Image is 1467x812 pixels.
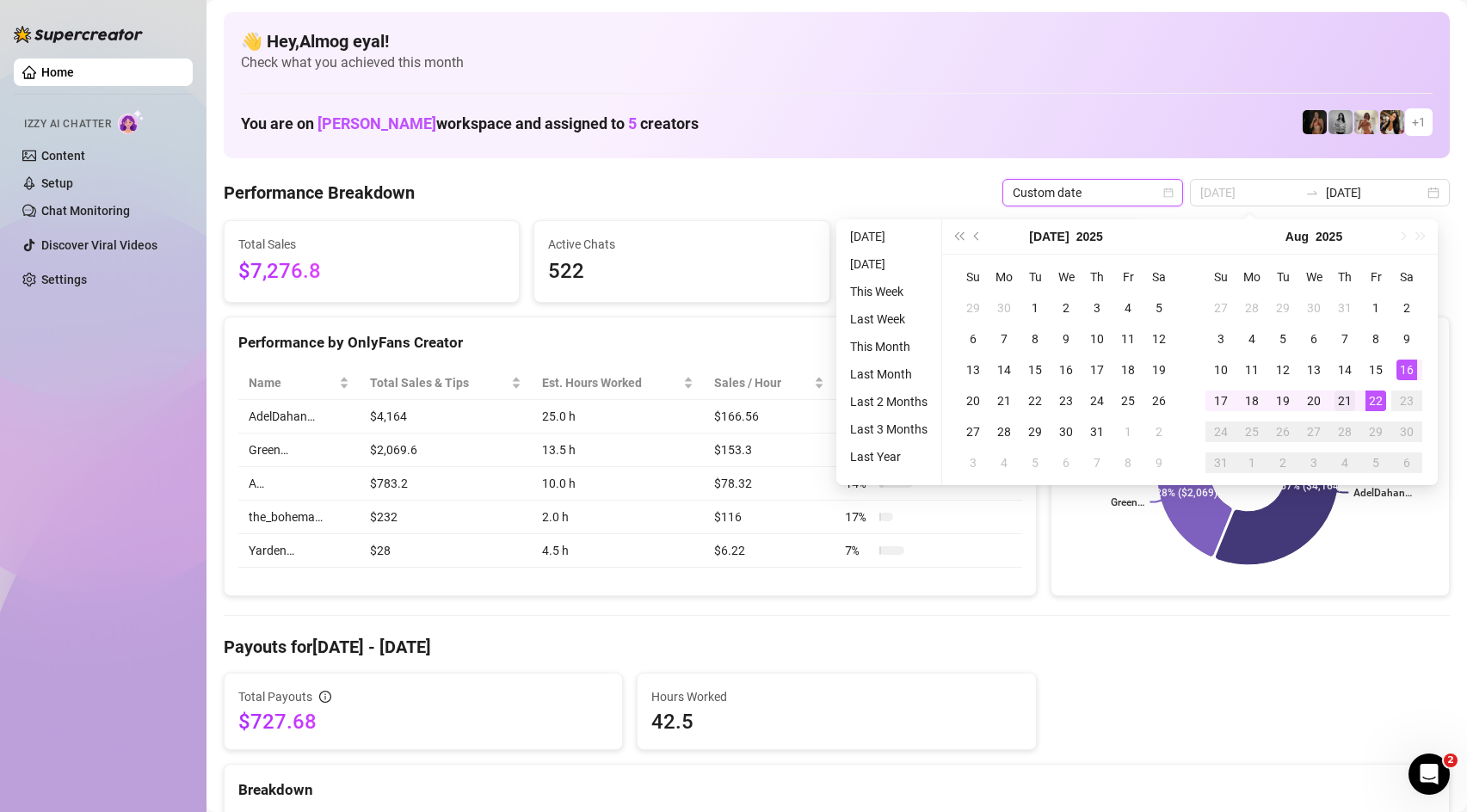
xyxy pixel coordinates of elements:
div: 5 [1025,452,1045,473]
td: 2025-08-06 [1298,323,1329,354]
a: Setup [41,176,73,190]
div: 30 [1056,421,1076,442]
td: 2025-09-01 [1236,447,1267,478]
td: 2025-07-26 [1143,385,1174,416]
div: Performance by OnlyFans Creator [238,331,1022,354]
div: 7 [1334,329,1355,349]
td: 2025-08-23 [1391,385,1422,416]
td: 2025-07-10 [1082,323,1113,354]
td: 2025-08-05 [1267,323,1298,354]
td: 2025-08-15 [1360,354,1391,385]
li: Last 3 Months [843,419,934,440]
div: 11 [1118,329,1138,349]
th: We [1298,261,1329,292]
th: Su [958,261,989,292]
th: Total Sales & Tips [360,366,531,400]
td: 2025-07-31 [1329,292,1360,323]
th: Th [1329,261,1360,292]
div: 26 [1149,391,1169,411]
td: 2025-06-29 [958,292,989,323]
th: Tu [1267,261,1298,292]
td: 2025-07-30 [1298,292,1329,323]
div: 12 [1149,329,1169,349]
span: 17 % [845,507,872,526]
td: 2025-09-06 [1391,447,1422,478]
td: 10.0 h [532,467,705,501]
div: 6 [963,329,983,349]
td: 2025-07-17 [1082,354,1113,385]
td: 2025-09-03 [1298,447,1329,478]
div: 27 [1211,298,1231,318]
div: 29 [1365,421,1386,442]
td: 2025-07-06 [958,323,989,354]
li: Last Week [843,309,934,329]
h4: Performance Breakdown [224,181,415,205]
td: 2025-08-02 [1143,416,1174,447]
div: 10 [1211,360,1231,380]
div: 19 [1273,391,1293,411]
td: $116 [704,501,835,534]
div: 18 [1242,391,1262,411]
td: 2025-07-08 [1020,323,1051,354]
td: 2025-07-23 [1051,385,1082,416]
div: 24 [1087,391,1107,411]
td: 2025-07-24 [1082,385,1113,416]
td: the_bohema… [238,501,360,534]
td: 13.5 h [532,434,705,467]
button: Choose a month [1285,219,1309,254]
td: $2,069.6 [360,434,531,467]
div: 5 [1365,452,1386,473]
li: This Month [843,336,934,357]
div: 13 [1304,360,1324,380]
div: 2 [1056,298,1076,318]
td: 25.0 h [532,400,705,434]
td: 2025-06-30 [989,292,1020,323]
div: 25 [1118,391,1138,411]
th: Su [1205,261,1236,292]
div: 16 [1396,360,1417,380]
td: 2025-08-25 [1236,416,1267,447]
td: $78.32 [704,467,835,501]
button: Previous month (PageUp) [968,219,987,254]
button: Last year (Control + left) [949,219,968,254]
div: 4 [1334,452,1355,473]
img: A [1328,110,1353,134]
div: 16 [1056,360,1076,380]
div: 23 [1056,391,1076,411]
span: Izzy AI Chatter [24,116,111,132]
div: 27 [1304,421,1324,442]
img: AI Chatter [118,109,145,134]
td: $6.22 [704,534,835,568]
td: 2025-08-29 [1360,416,1391,447]
a: Settings [41,273,87,286]
div: 29 [1025,421,1045,442]
td: 2025-07-12 [1143,323,1174,354]
div: 11 [1242,360,1262,380]
div: 9 [1056,329,1076,349]
div: 4 [1118,298,1138,318]
td: 2025-07-30 [1051,416,1082,447]
td: 2025-07-01 [1020,292,1051,323]
div: 23 [1396,391,1417,411]
div: 14 [1334,360,1355,380]
td: 2025-07-02 [1051,292,1082,323]
div: 3 [1087,298,1107,318]
td: $783.2 [360,467,531,501]
td: $166.56 [704,400,835,434]
button: Choose a month [1029,219,1069,254]
td: 2025-08-24 [1205,416,1236,447]
div: 27 [963,421,983,442]
a: Home [41,65,74,79]
span: Sales / Hour [714,373,811,392]
td: 2025-08-18 [1236,385,1267,416]
a: Discover Viral Videos [41,238,157,252]
a: Chat Monitoring [41,204,130,218]
h1: You are on workspace and assigned to creators [241,114,699,133]
td: 2025-07-20 [958,385,989,416]
input: End date [1326,183,1424,202]
li: Last 2 Months [843,391,934,412]
td: 2025-07-28 [989,416,1020,447]
th: We [1051,261,1082,292]
div: Est. Hours Worked [542,373,681,392]
td: 2025-07-03 [1082,292,1113,323]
